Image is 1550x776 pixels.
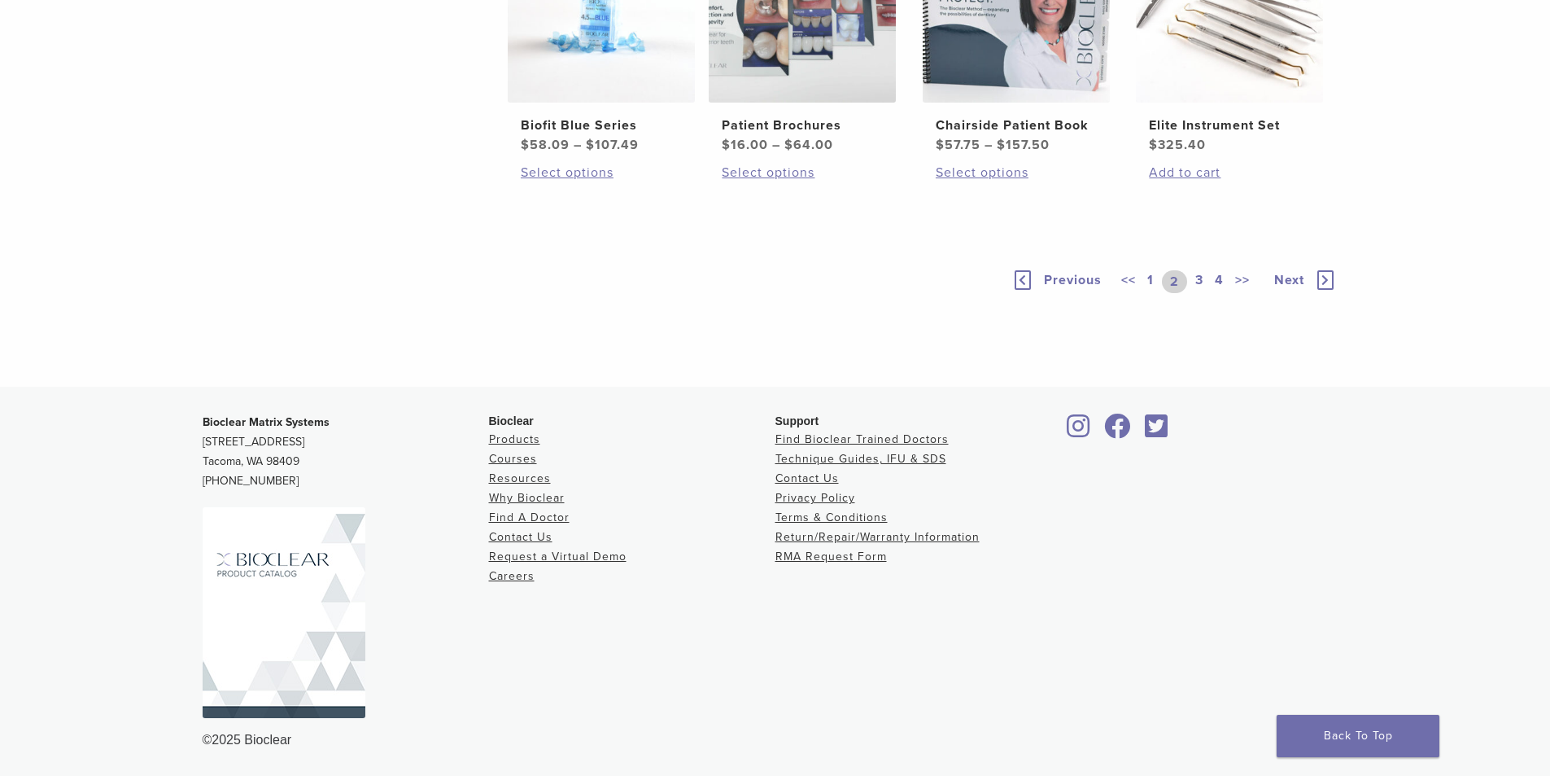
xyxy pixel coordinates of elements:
a: Add to cart: “Elite Instrument Set” [1149,163,1310,182]
span: Previous [1044,272,1102,288]
a: 2 [1162,270,1187,293]
span: – [985,137,993,153]
a: Find A Doctor [489,511,570,524]
h2: Patient Brochures [722,116,883,135]
bdi: 325.40 [1149,137,1206,153]
a: Bioclear [1062,423,1096,440]
span: – [574,137,582,153]
a: Bioclear [1140,423,1174,440]
a: 3 [1192,270,1207,293]
a: Technique Guides, IFU & SDS [775,452,946,466]
a: Terms & Conditions [775,511,888,524]
a: Contact Us [775,471,839,485]
a: Why Bioclear [489,491,565,505]
strong: Bioclear Matrix Systems [203,415,330,429]
span: $ [784,137,793,153]
bdi: 16.00 [722,137,768,153]
bdi: 64.00 [784,137,833,153]
a: Select options for “Biofit Blue Series” [521,163,682,182]
a: Resources [489,471,551,485]
span: $ [936,137,945,153]
div: ©2025 Bioclear [203,730,1348,750]
span: Next [1274,272,1304,288]
a: Select options for “Patient Brochures” [722,163,883,182]
a: 1 [1144,270,1157,293]
a: Bioclear [1099,423,1137,440]
span: $ [1149,137,1158,153]
a: >> [1232,270,1253,293]
a: RMA Request Form [775,550,887,563]
bdi: 57.75 [936,137,980,153]
a: Products [489,432,540,446]
a: Select options for “Chairside Patient Book” [936,163,1097,182]
h2: Chairside Patient Book [936,116,1097,135]
span: Bioclear [489,414,534,427]
p: [STREET_ADDRESS] Tacoma, WA 98409 [PHONE_NUMBER] [203,413,489,491]
a: Privacy Policy [775,491,855,505]
a: Request a Virtual Demo [489,550,627,563]
bdi: 157.50 [997,137,1050,153]
span: $ [586,137,595,153]
a: Back To Top [1277,715,1439,757]
a: Find Bioclear Trained Doctors [775,432,949,446]
span: $ [722,137,731,153]
bdi: 107.49 [586,137,639,153]
a: Contact Us [489,530,552,544]
img: Bioclear [203,507,365,718]
span: $ [521,137,530,153]
span: Support [775,414,819,427]
a: << [1118,270,1139,293]
bdi: 58.09 [521,137,570,153]
span: $ [997,137,1006,153]
span: – [772,137,780,153]
a: Careers [489,569,535,583]
a: Courses [489,452,537,466]
a: Return/Repair/Warranty Information [775,530,980,544]
h2: Elite Instrument Set [1149,116,1310,135]
h2: Biofit Blue Series [521,116,682,135]
a: 4 [1212,270,1227,293]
